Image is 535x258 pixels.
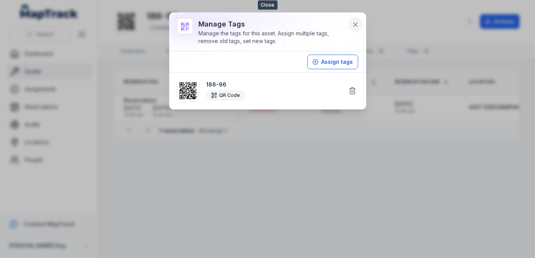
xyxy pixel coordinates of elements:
[199,30,346,45] div: Manage the tags for this asset. Assign multiple tags, remove old tags, set new tags.
[258,0,277,10] span: Close
[206,90,245,101] div: QR Code
[199,19,346,30] h3: Manage tags
[307,55,358,69] button: Assign tags
[206,81,342,88] strong: 186-96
